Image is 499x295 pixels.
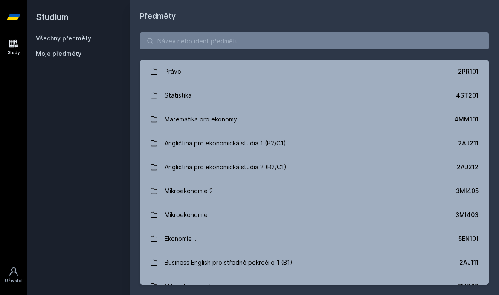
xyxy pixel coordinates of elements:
[36,49,81,58] span: Moje předměty
[2,34,26,60] a: Study
[165,87,191,104] div: Statistika
[36,35,91,42] a: Všechny předměty
[2,262,26,288] a: Uživatel
[455,211,479,219] div: 3MI403
[140,60,489,84] a: Právo 2PR101
[8,49,20,56] div: Study
[140,10,489,22] h1: Předměty
[140,107,489,131] a: Matematika pro ekonomy 4MM101
[458,234,479,243] div: 5EN101
[5,278,23,284] div: Uživatel
[165,182,213,200] div: Mikroekonomie 2
[456,91,479,100] div: 4ST201
[458,139,479,147] div: 2AJ211
[140,203,489,227] a: Mikroekonomie 3MI403
[140,227,489,251] a: Ekonomie I. 5EN101
[456,187,479,195] div: 3MI405
[140,155,489,179] a: Angličtina pro ekonomická studia 2 (B2/C1) 2AJ212
[140,84,489,107] a: Statistika 4ST201
[140,32,489,49] input: Název nebo ident předmětu…
[165,230,197,247] div: Ekonomie I.
[165,206,208,223] div: Mikroekonomie
[458,67,479,76] div: 2PR101
[140,131,489,155] a: Angličtina pro ekonomická studia 1 (B2/C1) 2AJ211
[165,135,286,152] div: Angličtina pro ekonomická studia 1 (B2/C1)
[165,254,293,271] div: Business English pro středně pokročilé 1 (B1)
[457,163,479,171] div: 2AJ212
[165,278,211,295] div: Mikroekonomie I
[165,111,237,128] div: Matematika pro ekonomy
[165,159,287,176] div: Angličtina pro ekonomická studia 2 (B2/C1)
[457,282,479,291] div: 3MI102
[165,63,181,80] div: Právo
[140,251,489,275] a: Business English pro středně pokročilé 1 (B1) 2AJ111
[140,179,489,203] a: Mikroekonomie 2 3MI405
[459,258,479,267] div: 2AJ111
[454,115,479,124] div: 4MM101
